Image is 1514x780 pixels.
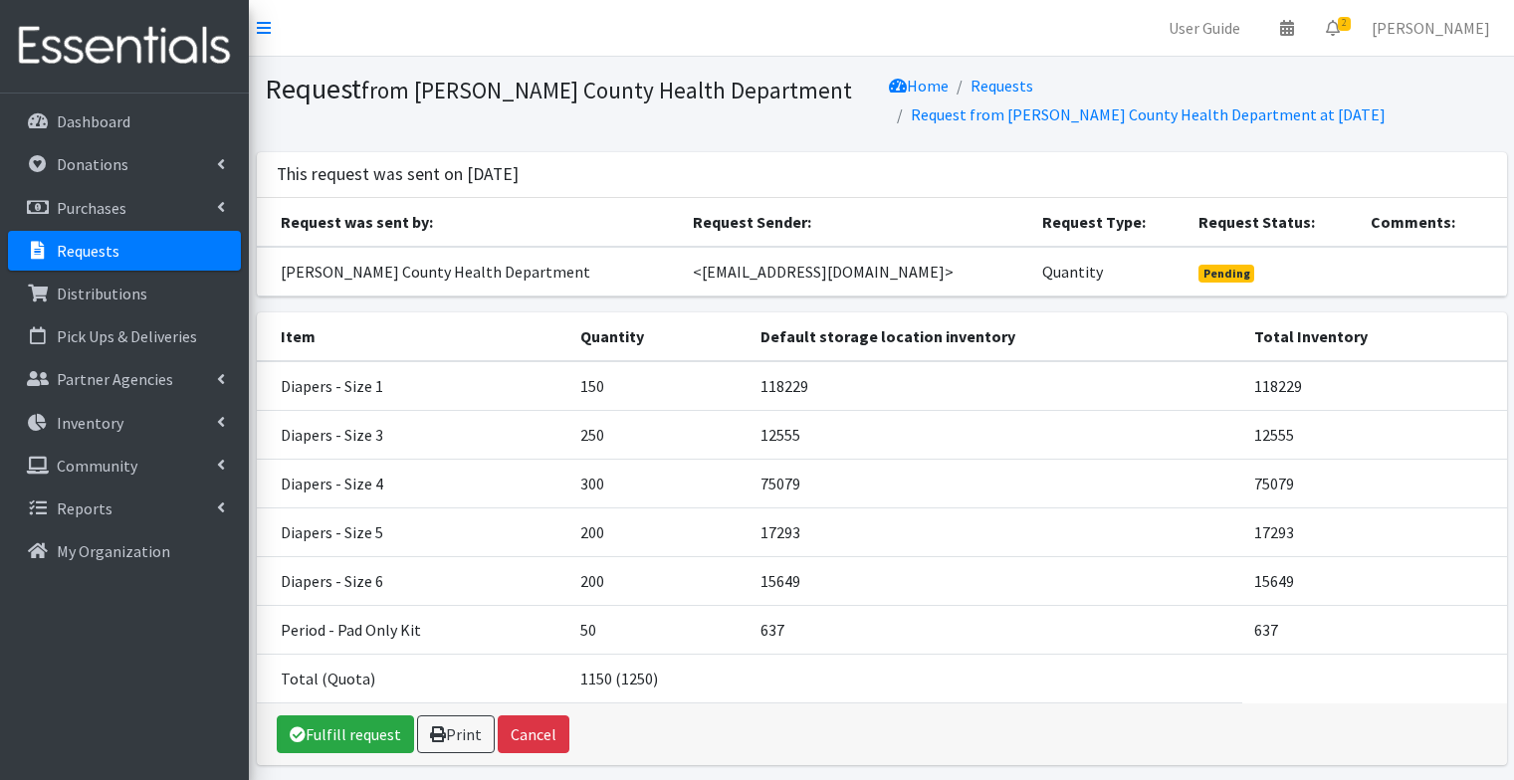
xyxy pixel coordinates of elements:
td: [PERSON_NAME] County Health Department [257,247,681,296]
th: Request Sender: [681,198,1030,247]
p: Partner Agencies [57,369,173,389]
td: 75079 [1242,459,1507,507]
td: 300 [568,459,749,507]
p: Pick Ups & Deliveries [57,326,197,346]
a: Reports [8,488,241,528]
a: Purchases [8,188,241,228]
td: 118229 [749,361,1242,411]
a: Inventory [8,403,241,443]
td: Diapers - Size 6 [257,556,569,605]
span: Pending [1198,265,1255,283]
p: Donations [57,154,128,174]
th: Total Inventory [1242,312,1507,361]
button: Cancel [498,715,569,753]
p: Dashboard [57,111,130,131]
td: 12555 [1242,410,1507,459]
p: Distributions [57,284,147,303]
th: Default storage location inventory [749,312,1242,361]
th: Request Type: [1030,198,1187,247]
td: <[EMAIL_ADDRESS][DOMAIN_NAME]> [681,247,1030,296]
th: Request was sent by: [257,198,681,247]
td: Total (Quota) [257,654,569,702]
td: 200 [568,507,749,556]
a: Requests [971,76,1033,96]
a: Pick Ups & Deliveries [8,316,241,356]
a: Community [8,446,241,486]
a: 2 [1310,8,1356,48]
a: Home [889,76,949,96]
td: Diapers - Size 3 [257,410,569,459]
td: 15649 [749,556,1242,605]
h3: This request was sent on [DATE] [277,164,519,185]
img: HumanEssentials [8,13,241,80]
p: Purchases [57,198,126,218]
p: My Organization [57,541,170,561]
td: 17293 [749,507,1242,556]
td: 1150 (1250) [568,654,749,702]
p: Requests [57,241,119,261]
th: Item [257,312,569,361]
td: 75079 [749,459,1242,507]
p: Reports [57,498,112,518]
a: My Organization [8,531,241,571]
td: Quantity [1030,247,1187,296]
td: 50 [568,605,749,654]
a: Dashboard [8,101,241,141]
td: 637 [749,605,1242,654]
a: [PERSON_NAME] [1356,8,1506,48]
a: Fulfill request [277,715,414,753]
th: Quantity [568,312,749,361]
a: Request from [PERSON_NAME] County Health Department at [DATE] [911,104,1386,124]
td: 118229 [1242,361,1507,411]
td: 12555 [749,410,1242,459]
td: Period - Pad Only Kit [257,605,569,654]
td: 200 [568,556,749,605]
a: Donations [8,144,241,184]
td: Diapers - Size 1 [257,361,569,411]
h1: Request [265,72,875,106]
a: Distributions [8,274,241,313]
p: Inventory [57,413,123,433]
a: Partner Agencies [8,359,241,399]
td: 15649 [1242,556,1507,605]
th: Request Status: [1187,198,1359,247]
td: 637 [1242,605,1507,654]
a: Print [417,715,495,753]
small: from [PERSON_NAME] County Health Department [361,76,852,104]
a: Requests [8,231,241,271]
td: Diapers - Size 4 [257,459,569,507]
td: Diapers - Size 5 [257,507,569,556]
span: 2 [1338,17,1351,31]
th: Comments: [1359,198,1507,247]
td: 250 [568,410,749,459]
td: 17293 [1242,507,1507,556]
td: 150 [568,361,749,411]
p: Community [57,456,137,476]
a: User Guide [1153,8,1256,48]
